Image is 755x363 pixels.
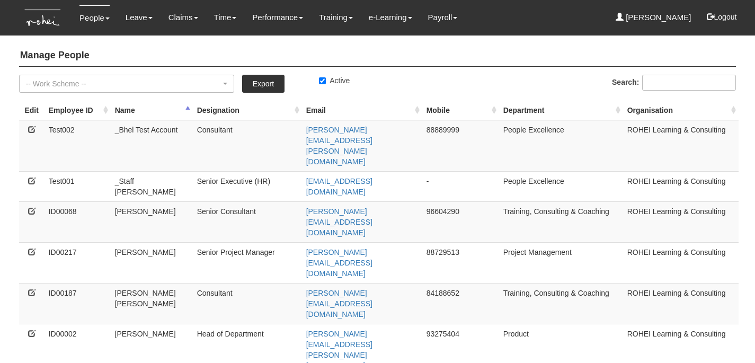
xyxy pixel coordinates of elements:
td: [PERSON_NAME] [111,242,193,283]
td: 88729513 [422,242,499,283]
a: Export [242,75,285,93]
th: Employee ID: activate to sort column ascending [45,101,111,120]
a: [PERSON_NAME][EMAIL_ADDRESS][PERSON_NAME][DOMAIN_NAME] [306,126,372,166]
a: [PERSON_NAME][EMAIL_ADDRESS][DOMAIN_NAME] [306,248,372,278]
a: Time [214,5,237,30]
a: Training [319,5,353,30]
td: ID00068 [45,201,111,242]
td: ID00187 [45,283,111,324]
td: People Excellence [499,171,623,201]
td: Project Management [499,242,623,283]
td: ROHEI Learning & Consulting [623,171,739,201]
th: Department : activate to sort column ascending [499,101,623,120]
td: Test002 [45,120,111,171]
input: Active [319,77,326,84]
td: - [422,171,499,201]
a: [PERSON_NAME][EMAIL_ADDRESS][DOMAIN_NAME] [306,289,372,318]
td: Training, Consulting & Coaching [499,201,623,242]
td: [PERSON_NAME] [PERSON_NAME] [111,283,193,324]
a: Leave [126,5,153,30]
td: ID00217 [45,242,111,283]
input: Search: [642,75,736,91]
td: _Bhel Test Account [111,120,193,171]
th: Name : activate to sort column descending [111,101,193,120]
a: Claims [168,5,198,30]
td: People Excellence [499,120,623,171]
td: 96604290 [422,201,499,242]
td: _Staff [PERSON_NAME] [111,171,193,201]
td: 84188652 [422,283,499,324]
a: [PERSON_NAME][EMAIL_ADDRESS][DOMAIN_NAME] [306,207,372,237]
label: Search: [612,75,736,91]
td: Senior Executive (HR) [193,171,302,201]
a: Payroll [428,5,458,30]
th: Edit [19,101,45,120]
th: Mobile : activate to sort column ascending [422,101,499,120]
td: ROHEI Learning & Consulting [623,283,739,324]
button: Logout [699,4,744,30]
td: 88889999 [422,120,499,171]
td: Test001 [45,171,111,201]
td: Consultant [193,283,302,324]
th: Designation : activate to sort column ascending [193,101,302,120]
div: -- Work Scheme -- [26,78,221,89]
td: [PERSON_NAME] [111,201,193,242]
td: ROHEI Learning & Consulting [623,242,739,283]
td: ROHEI Learning & Consulting [623,201,739,242]
a: [PERSON_NAME] [616,5,691,30]
td: Consultant [193,120,302,171]
th: Organisation : activate to sort column ascending [623,101,739,120]
a: [EMAIL_ADDRESS][DOMAIN_NAME] [306,177,372,196]
td: Training, Consulting & Coaching [499,283,623,324]
button: -- Work Scheme -- [19,75,234,93]
a: e-Learning [369,5,412,30]
label: Active [319,75,350,86]
td: Senior Consultant [193,201,302,242]
td: Senior Project Manager [193,242,302,283]
th: Email : activate to sort column ascending [302,101,422,120]
a: Performance [252,5,303,30]
h4: Manage People [19,45,736,67]
a: People [79,5,110,30]
td: ROHEI Learning & Consulting [623,120,739,171]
